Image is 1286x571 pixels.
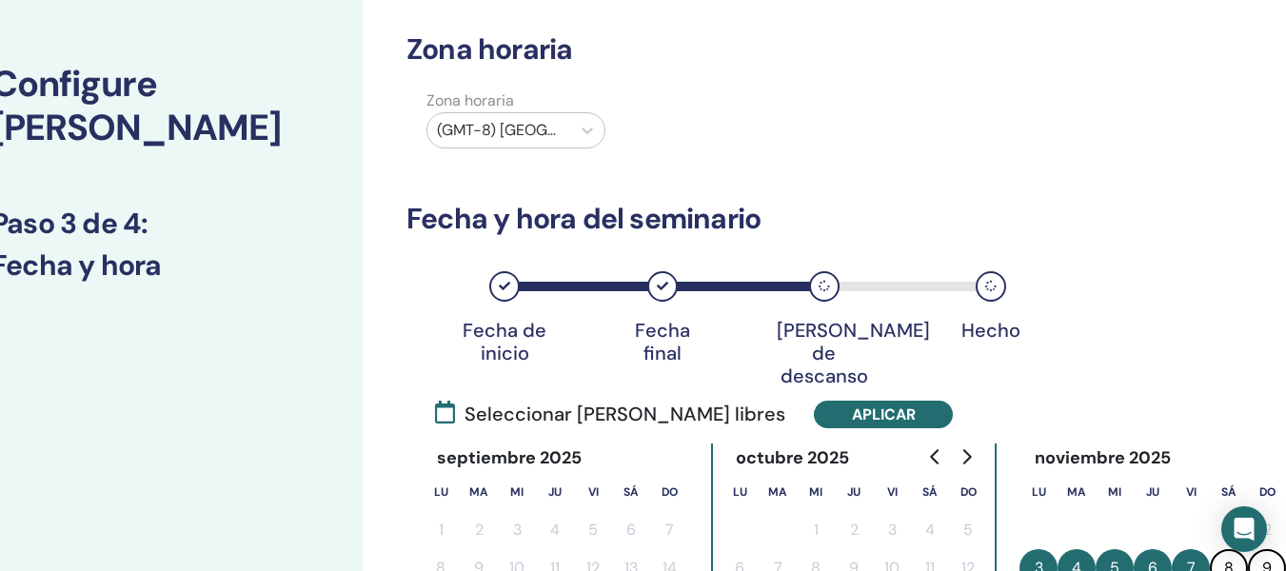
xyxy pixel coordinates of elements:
[406,202,1053,236] h3: Fecha y hora del seminario
[797,473,835,511] th: miércoles
[615,319,710,364] div: Fecha final
[650,473,688,511] th: domingo
[911,511,949,549] button: 4
[415,89,617,112] label: Zona horaria
[1221,506,1267,552] div: Open Intercom Messenger
[777,319,872,387] div: [PERSON_NAME] de descanso
[460,511,498,549] button: 2
[536,511,574,549] button: 4
[574,473,612,511] th: viernes
[574,511,612,549] button: 5
[612,473,650,511] th: sábado
[835,511,873,549] button: 2
[1248,473,1286,511] th: domingo
[457,319,552,364] div: Fecha de inicio
[1096,473,1134,511] th: miércoles
[498,473,536,511] th: miércoles
[1134,473,1172,511] th: jueves
[835,473,873,511] th: jueves
[1019,443,1187,473] div: noviembre 2025
[536,473,574,511] th: jueves
[1019,473,1058,511] th: lunes
[721,473,759,511] th: lunes
[422,443,598,473] div: septiembre 2025
[721,443,865,473] div: octubre 2025
[797,511,835,549] button: 1
[920,438,951,476] button: Go to previous month
[873,511,911,549] button: 3
[435,400,785,428] span: Seleccionar [PERSON_NAME] libres
[911,473,949,511] th: sábado
[1210,473,1248,511] th: sábado
[1248,511,1286,549] button: 2
[1058,473,1096,511] th: martes
[460,473,498,511] th: martes
[422,473,460,511] th: lunes
[612,511,650,549] button: 6
[498,511,536,549] button: 3
[951,438,981,476] button: Go to next month
[1172,473,1210,511] th: viernes
[873,473,911,511] th: viernes
[406,32,1053,67] h3: Zona horaria
[814,401,953,428] button: Aplicar
[759,473,797,511] th: martes
[949,511,987,549] button: 5
[949,473,987,511] th: domingo
[422,511,460,549] button: 1
[1210,511,1248,549] button: 1
[943,319,1039,342] div: Hecho
[650,511,688,549] button: 7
